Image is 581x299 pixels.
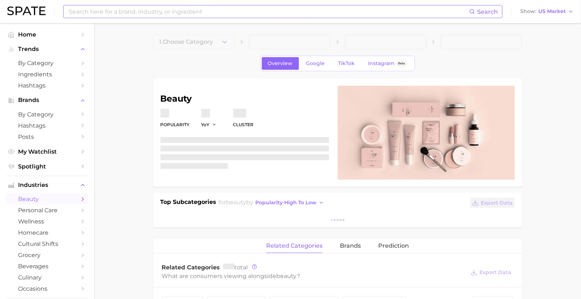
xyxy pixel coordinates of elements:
[18,163,76,170] span: Spotlight
[18,207,76,214] span: personal care
[338,60,355,67] span: TikTok
[6,57,88,69] a: by Category
[520,9,536,13] span: Show
[7,7,46,15] img: SPATE
[223,264,248,271] span: total
[162,271,466,281] div: What are consumers viewing alongside ?
[6,216,88,227] a: wellness
[368,60,395,67] span: Instagram
[6,69,88,80] a: Ingredients
[18,111,76,118] span: by Category
[18,285,76,292] span: occasions
[201,121,210,128] span: YoY
[480,269,512,275] span: Export Data
[161,94,329,103] h1: beauty
[18,196,76,202] span: beauty
[6,146,88,157] a: My Watchlist
[378,243,409,249] span: Prediction
[469,268,513,278] button: Export Data
[262,57,299,70] a: Overview
[253,198,326,208] button: popularity high to low
[277,273,297,279] span: beauty
[18,46,76,52] span: Trends
[6,283,88,294] a: occasions
[6,227,88,238] a: homecare
[6,95,88,106] button: Brands
[18,122,76,129] span: Hashtags
[6,205,88,216] a: personal care
[332,57,361,70] a: TikTok
[6,272,88,283] a: culinary
[18,182,76,188] span: Industries
[201,121,217,128] button: YoY
[18,148,76,155] span: My Watchlist
[306,60,325,67] span: Google
[18,252,76,259] span: grocery
[153,35,235,49] button: 1.Choose Category
[233,120,254,129] dt: cluster
[18,218,76,225] span: wellness
[18,82,76,89] span: Hashtags
[218,199,326,206] span: for by
[266,243,322,249] span: related categories
[162,264,220,271] span: Related Categories
[18,274,76,281] span: culinary
[18,229,76,236] span: homecare
[398,60,405,67] span: Beta
[6,29,88,40] a: Home
[6,261,88,272] a: beverages
[255,200,316,206] span: popularity high to low
[226,199,246,206] span: beauty
[68,5,469,18] input: Search here for a brand, industry, or ingredient
[470,198,514,208] button: Export Data
[6,161,88,172] a: Spotlight
[18,240,76,247] span: cultural shifts
[538,9,566,13] span: US Market
[18,133,76,140] span: Posts
[18,263,76,270] span: beverages
[6,80,88,91] a: Hashtags
[18,31,76,38] span: Home
[161,120,190,129] dt: Popularity
[6,109,88,120] a: by Category
[18,97,76,103] span: Brands
[300,57,331,70] a: Google
[6,249,88,261] a: grocery
[340,243,361,249] span: brands
[159,39,213,45] span: 1. Choose Category
[18,60,76,67] span: by Category
[362,57,414,70] a: InstagramBeta
[161,198,217,209] h1: Top Subcategories
[518,7,576,16] button: ShowUS Market
[6,193,88,205] a: beauty
[6,180,88,191] button: Industries
[477,8,498,15] span: Search
[6,120,88,131] a: Hashtags
[18,71,76,78] span: Ingredients
[268,60,293,67] span: Overview
[6,238,88,249] a: cultural shifts
[481,200,513,206] span: Export Data
[6,131,88,142] a: Posts
[6,44,88,55] button: Trends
